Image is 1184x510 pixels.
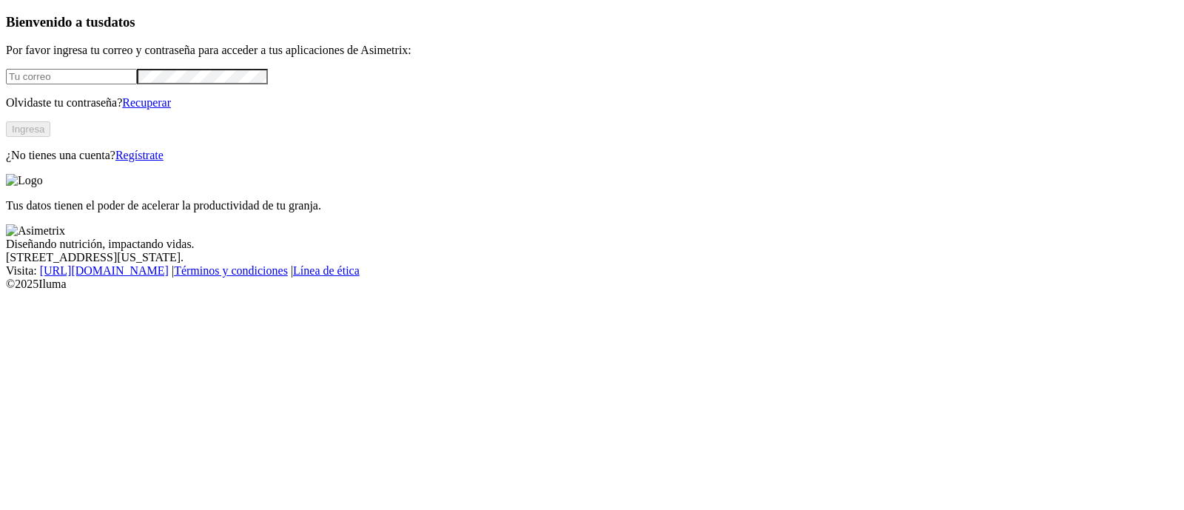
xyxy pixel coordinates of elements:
a: [URL][DOMAIN_NAME] [40,264,169,277]
div: [STREET_ADDRESS][US_STATE]. [6,251,1178,264]
a: Regístrate [115,149,164,161]
p: ¿No tienes una cuenta? [6,149,1178,162]
p: Tus datos tienen el poder de acelerar la productividad de tu granja. [6,199,1178,212]
div: Diseñando nutrición, impactando vidas. [6,238,1178,251]
a: Línea de ética [293,264,360,277]
div: Visita : | | [6,264,1178,278]
div: © 2025 Iluma [6,278,1178,291]
a: Términos y condiciones [174,264,288,277]
img: Asimetrix [6,224,65,238]
input: Tu correo [6,69,137,84]
span: datos [104,14,135,30]
a: Recuperar [122,96,171,109]
img: Logo [6,174,43,187]
button: Ingresa [6,121,50,137]
p: Olvidaste tu contraseña? [6,96,1178,110]
h3: Bienvenido a tus [6,14,1178,30]
p: Por favor ingresa tu correo y contraseña para acceder a tus aplicaciones de Asimetrix: [6,44,1178,57]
